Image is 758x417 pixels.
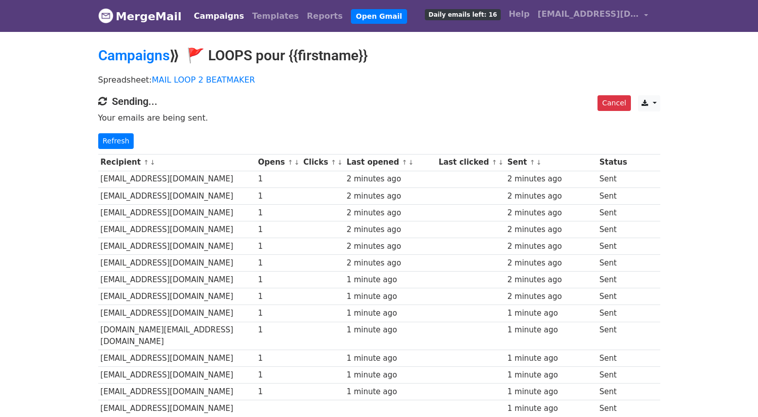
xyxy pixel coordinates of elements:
div: 1 minute ago [507,386,594,398]
h2: ⟫ 🚩 LOOPS pour {{firstname}} [98,47,660,64]
a: ↓ [498,159,504,166]
div: 2 minutes ago [507,191,594,202]
a: ↑ [402,159,407,166]
div: 2 minutes ago [507,257,594,269]
div: 1 minute ago [346,274,433,286]
td: [EMAIL_ADDRESS][DOMAIN_NAME] [98,272,256,288]
div: 1 minute ago [346,291,433,302]
th: Recipient [98,154,256,171]
div: 1 minute ago [507,369,594,381]
a: MergeMail [98,6,182,27]
th: Clicks [301,154,344,171]
td: [EMAIL_ADDRESS][DOMAIN_NAME] [98,187,256,204]
td: Sent [597,272,629,288]
td: Sent [597,221,629,238]
a: ↑ [530,159,535,166]
h4: Sending... [98,95,660,107]
div: 1 [258,308,298,319]
td: [EMAIL_ADDRESS][DOMAIN_NAME] [98,384,256,400]
div: 2 minutes ago [507,207,594,219]
div: 2 minutes ago [346,207,433,219]
td: Sent [597,400,629,417]
td: Sent [597,350,629,367]
td: Sent [597,204,629,221]
div: 1 [258,324,298,336]
td: Sent [597,187,629,204]
div: 1 [258,173,298,185]
span: [EMAIL_ADDRESS][DOMAIN_NAME] [538,8,639,20]
a: ↑ [143,159,149,166]
td: [EMAIL_ADDRESS][DOMAIN_NAME] [98,221,256,238]
div: 2 minutes ago [507,173,594,185]
div: 1 [258,224,298,236]
div: 1 minute ago [346,386,433,398]
div: 1 minute ago [346,308,433,319]
a: Templates [248,6,303,26]
a: Refresh [98,133,134,149]
span: Daily emails left: 16 [425,9,500,20]
td: Sent [597,367,629,384]
div: 1 [258,291,298,302]
div: 1 [258,241,298,252]
a: ↓ [337,159,343,166]
div: 1 [258,386,298,398]
td: Sent [597,171,629,187]
a: ↓ [408,159,414,166]
td: [EMAIL_ADDRESS][DOMAIN_NAME] [98,204,256,221]
a: MAIL LOOP 2 BEATMAKER [152,75,255,85]
div: 1 minute ago [507,403,594,414]
td: Sent [597,288,629,305]
div: 2 minutes ago [507,274,594,286]
a: Reports [303,6,347,26]
div: 1 [258,274,298,286]
div: 1 minute ago [346,369,433,381]
div: 1 minute ago [507,308,594,319]
img: MergeMail logo [98,8,113,23]
th: Sent [505,154,597,171]
a: ↓ [536,159,542,166]
p: Spreadsheet: [98,74,660,85]
div: 2 minutes ago [507,291,594,302]
div: 1 [258,257,298,269]
div: 2 minutes ago [346,224,433,236]
div: 2 minutes ago [346,241,433,252]
div: 1 [258,353,298,364]
th: Opens [256,154,301,171]
a: Open Gmail [351,9,407,24]
td: [EMAIL_ADDRESS][DOMAIN_NAME] [98,288,256,305]
td: Sent [597,305,629,322]
a: Daily emails left: 16 [421,4,504,24]
div: 2 minutes ago [507,224,594,236]
td: [EMAIL_ADDRESS][DOMAIN_NAME] [98,367,256,384]
a: ↑ [331,159,336,166]
th: Last opened [344,154,436,171]
div: 2 minutes ago [346,191,433,202]
a: Cancel [597,95,630,111]
td: Sent [597,238,629,255]
th: Last clicked [436,154,505,171]
td: [EMAIL_ADDRESS][DOMAIN_NAME] [98,238,256,255]
div: 1 [258,191,298,202]
a: Campaigns [190,6,248,26]
td: [EMAIL_ADDRESS][DOMAIN_NAME] [98,255,256,272]
div: 2 minutes ago [346,257,433,269]
div: 1 [258,207,298,219]
div: 2 minutes ago [507,241,594,252]
td: [DOMAIN_NAME][EMAIL_ADDRESS][DOMAIN_NAME] [98,322,256,350]
td: Sent [597,322,629,350]
a: [EMAIL_ADDRESS][DOMAIN_NAME] [534,4,652,28]
div: 1 minute ago [346,324,433,336]
td: [EMAIL_ADDRESS][DOMAIN_NAME] [98,400,256,417]
a: Campaigns [98,47,170,64]
a: Help [505,4,534,24]
p: Your emails are being sent. [98,112,660,123]
div: 1 minute ago [507,324,594,336]
a: ↓ [150,159,155,166]
td: Sent [597,384,629,400]
div: 1 [258,369,298,381]
a: ↑ [492,159,497,166]
div: 1 minute ago [507,353,594,364]
div: 1 minute ago [346,353,433,364]
td: [EMAIL_ADDRESS][DOMAIN_NAME] [98,350,256,367]
th: Status [597,154,629,171]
